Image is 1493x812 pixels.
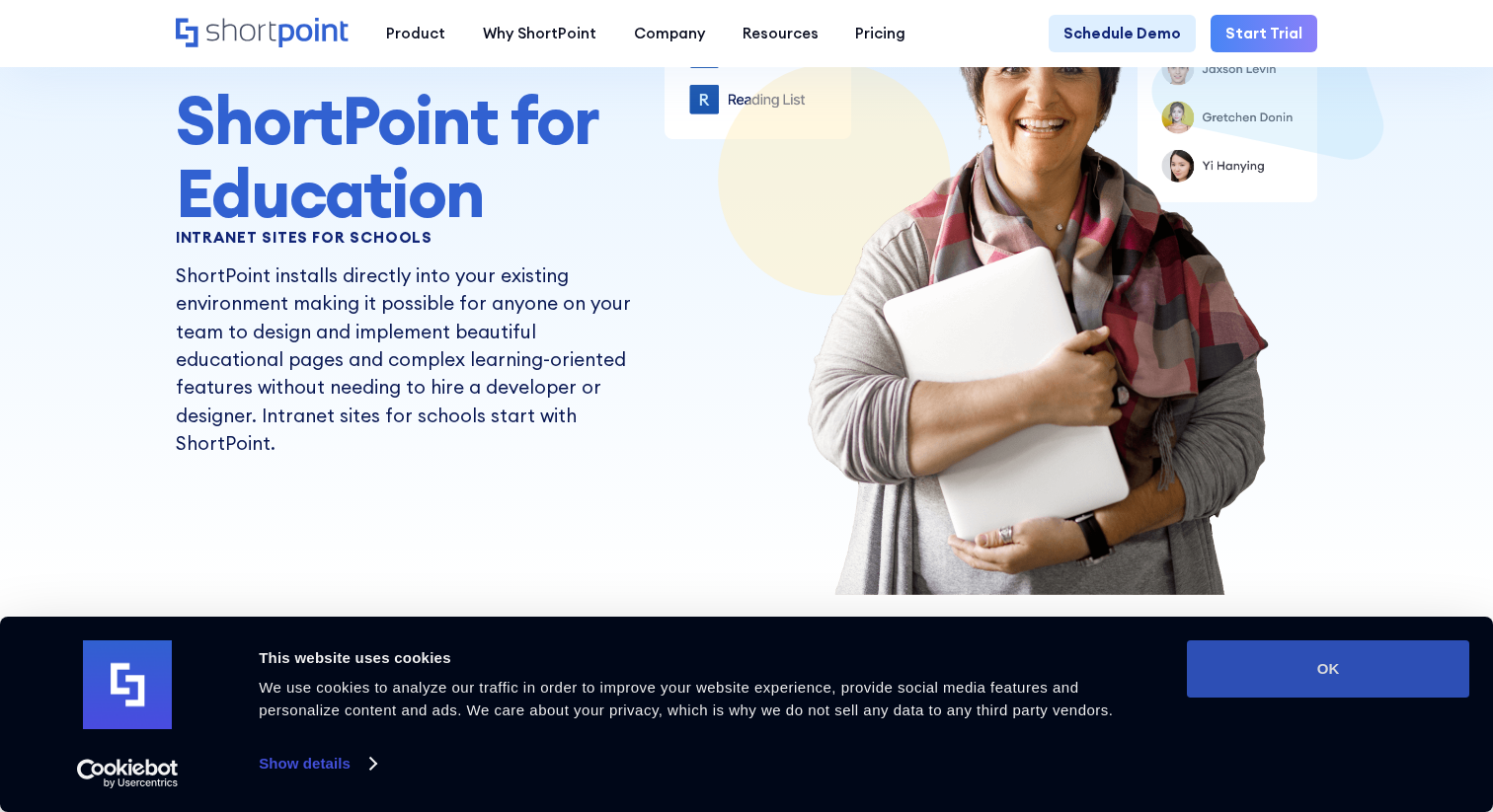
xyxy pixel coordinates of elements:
h2: INTRANET SITES FOR SCHOOLS [176,230,639,247]
div: Company [634,23,705,45]
div: This website uses cookies [259,646,1142,670]
a: Company [615,15,724,52]
img: logo [83,640,172,729]
a: Usercentrics Cookiebot - opens in a new window [41,759,214,788]
a: Resources [724,15,837,52]
div: Product [386,23,445,45]
a: Product [367,15,464,52]
div: Resources [743,23,819,45]
a: Why ShortPoint [464,15,615,52]
a: Start Trial [1211,15,1317,52]
div: Why ShortPoint [483,23,596,45]
a: Home [176,18,350,49]
h1: ShortPoint for Education [176,83,639,231]
p: ShortPoint installs directly into your existing environment making it possible for anyone on your... [176,261,639,458]
a: Pricing [836,15,924,52]
span: We use cookies to analyze our traffic in order to improve your website experience, provide social... [259,679,1113,718]
button: OK [1187,640,1469,698]
a: Show details [259,749,375,778]
div: Pricing [855,23,905,45]
a: Schedule Demo [1049,15,1196,52]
